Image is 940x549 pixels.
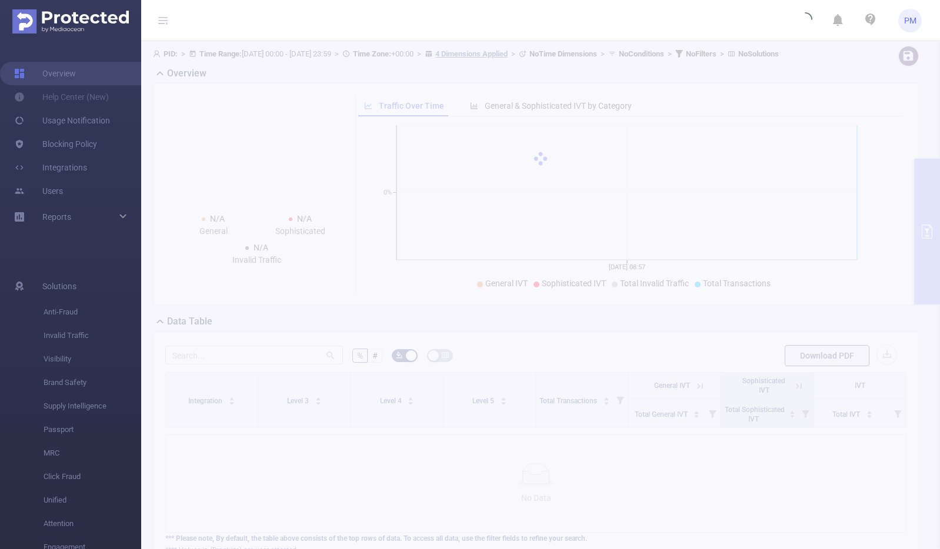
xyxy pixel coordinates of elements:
span: PM [904,9,916,32]
i: icon: loading [798,12,812,29]
span: Unified [44,488,141,512]
a: Users [14,179,63,203]
a: Reports [42,205,71,229]
a: Overview [14,62,76,85]
span: Solutions [42,274,76,298]
span: Brand Safety [44,371,141,394]
a: Blocking Policy [14,132,97,156]
span: Passport [44,418,141,441]
span: Invalid Traffic [44,324,141,347]
a: Integrations [14,156,87,179]
span: Anti-Fraud [44,300,141,324]
span: Reports [42,212,71,222]
span: Visibility [44,347,141,371]
a: Usage Notification [14,109,110,132]
span: Click Fraud [44,465,141,488]
span: Attention [44,512,141,535]
img: Protected Media [12,9,129,34]
span: Supply Intelligence [44,394,141,418]
span: MRC [44,441,141,465]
